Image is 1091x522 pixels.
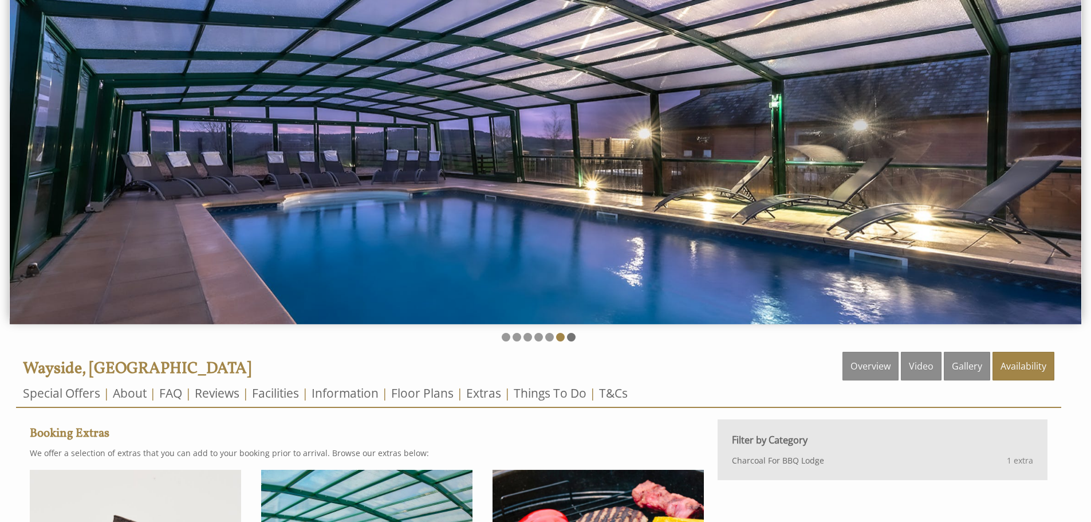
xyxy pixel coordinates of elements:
[599,385,628,401] a: T&Cs
[466,385,501,401] a: Extras
[23,385,100,401] a: Special Offers
[159,385,182,401] a: FAQ
[992,352,1054,380] a: Availability
[943,455,1033,466] p: 1 extra
[113,385,147,401] a: About
[732,455,943,466] a: Charcoal For BBQ Lodge
[252,385,299,401] a: Facilities
[514,385,586,401] a: Things To Do
[901,352,942,380] a: Video
[30,448,704,458] p: We offer a selection of extras that you can add to your booking prior to arrival. Browse our extr...
[312,385,379,401] a: Information
[30,425,109,442] a: Booking Extras
[391,385,454,401] a: Floor Plans
[195,385,239,401] a: Reviews
[842,352,899,380] a: Overview
[944,352,990,380] a: Gallery
[732,434,1033,446] h3: Filter by Category
[23,358,251,380] a: Wayside, [GEOGRAPHIC_DATA]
